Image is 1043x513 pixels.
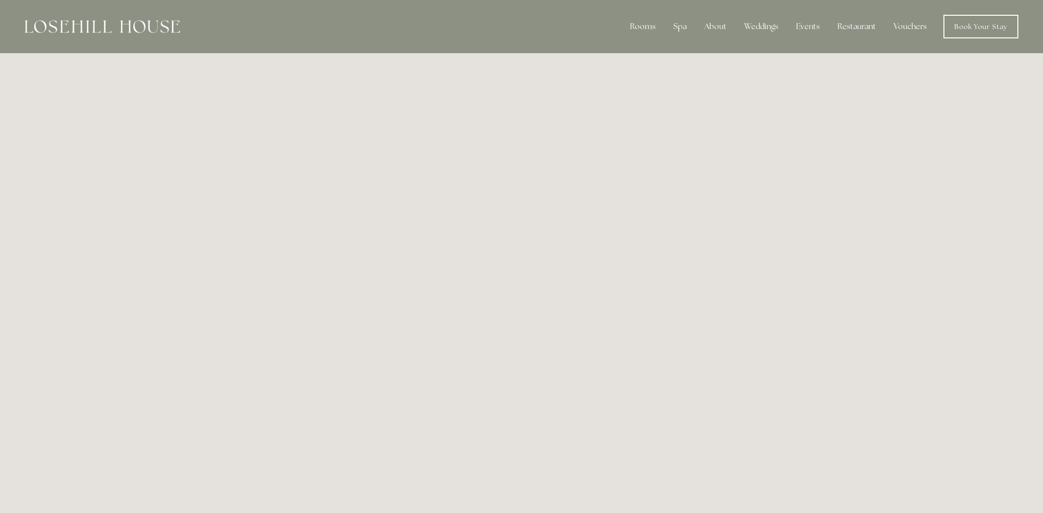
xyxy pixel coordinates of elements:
[25,20,180,33] img: Losehill House
[943,15,1018,38] a: Book Your Stay
[886,17,935,36] a: Vouchers
[736,17,786,36] div: Weddings
[665,17,695,36] div: Spa
[622,17,663,36] div: Rooms
[696,17,734,36] div: About
[830,17,884,36] div: Restaurant
[788,17,828,36] div: Events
